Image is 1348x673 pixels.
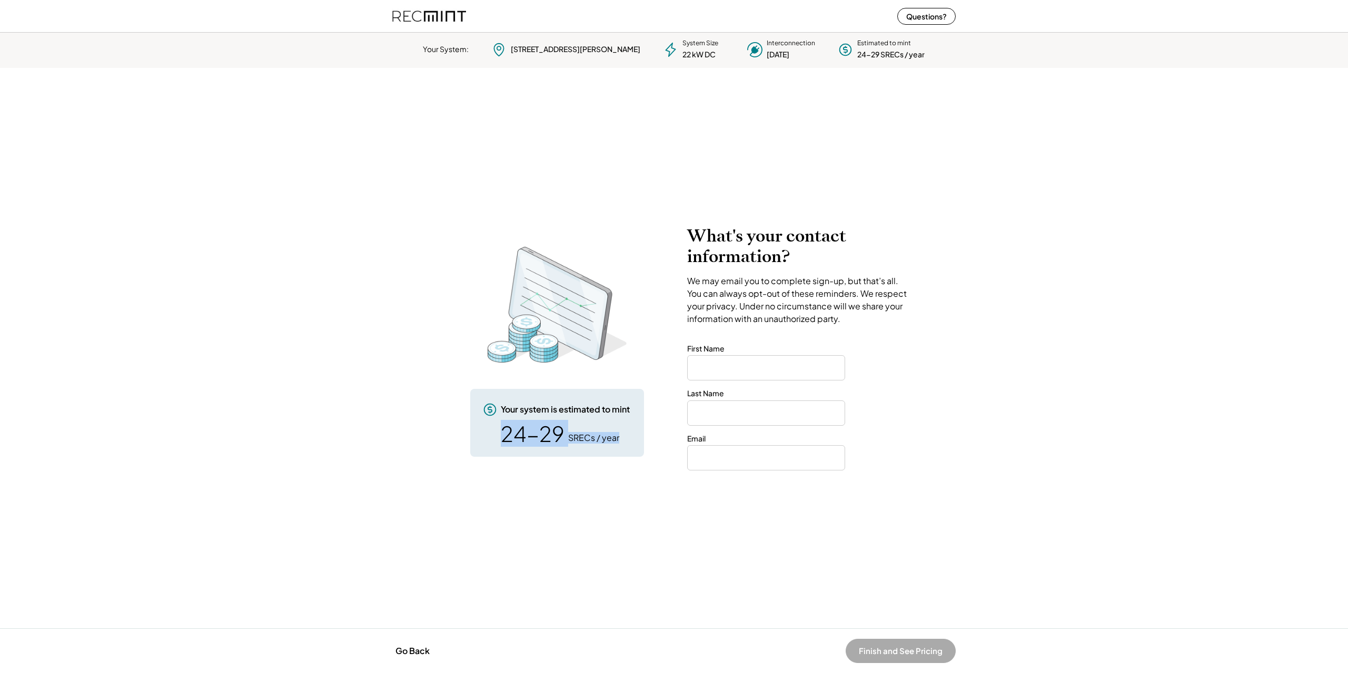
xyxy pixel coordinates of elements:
div: 24-29 [501,423,564,444]
div: Last Name [687,388,724,399]
div: System Size [682,39,718,48]
div: 24-29 SRECs / year [857,49,925,60]
div: Estimated to mint [857,39,911,48]
div: Email [687,434,706,444]
div: First Name [687,344,725,354]
div: Your System: [423,44,469,55]
div: Your system is estimated to mint [501,404,630,415]
img: RecMintArtboard%203%20copy%204.png [473,242,641,368]
div: SRECs / year [568,432,619,444]
div: Interconnection [767,39,815,48]
div: [DATE] [767,49,789,60]
div: We may email you to complete sign-up, but that’s all. You can always opt-out of these reminders. ... [687,275,911,325]
div: 22 kW DC [682,49,716,60]
h2: What's your contact information? [687,226,911,267]
div: [STREET_ADDRESS][PERSON_NAME] [511,44,640,55]
button: Go Back [392,639,433,662]
button: Finish and See Pricing [846,639,956,663]
img: recmint-logotype%403x%20%281%29.jpeg [392,2,466,30]
button: Questions? [897,8,956,25]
